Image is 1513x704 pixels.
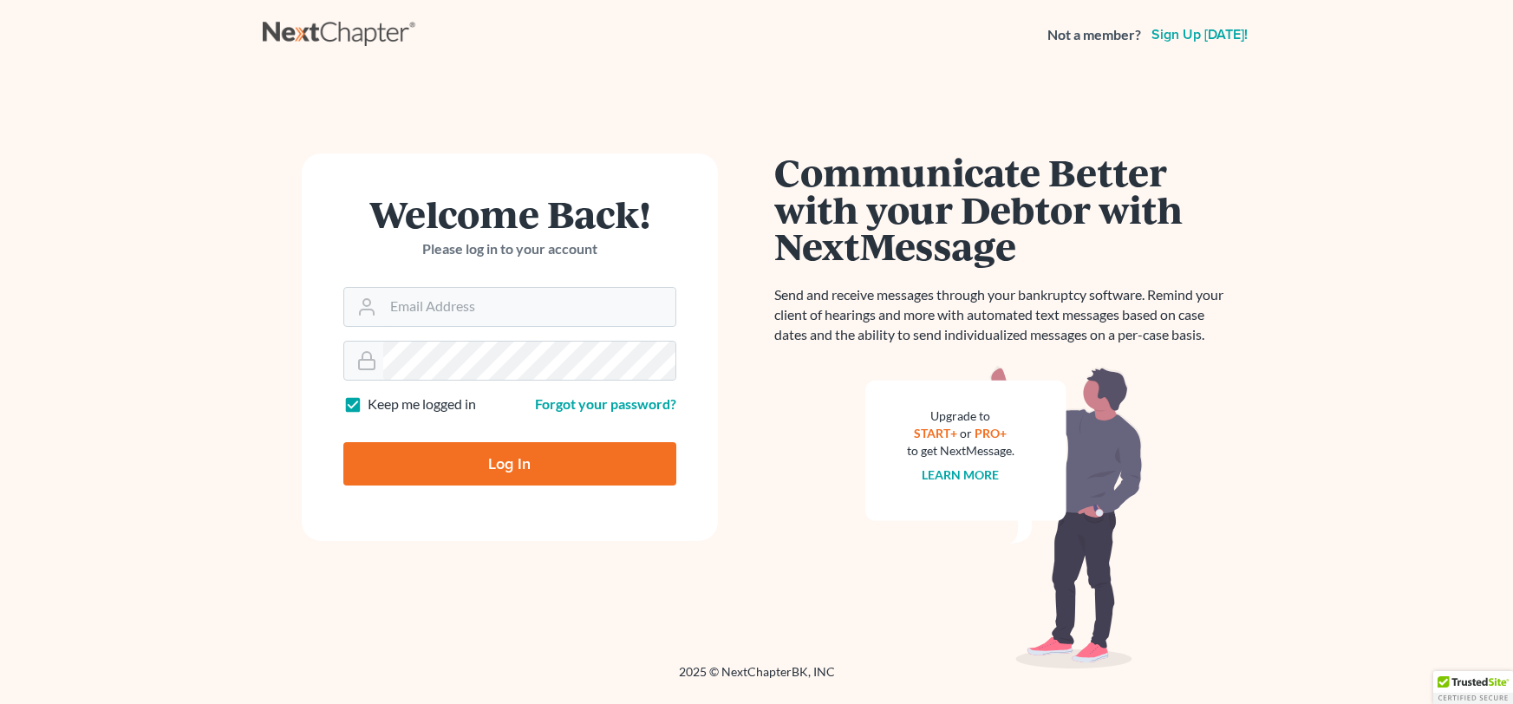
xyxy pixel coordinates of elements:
a: Forgot your password? [535,395,676,412]
a: START+ [914,426,957,440]
img: nextmessage_bg-59042aed3d76b12b5cd301f8e5b87938c9018125f34e5fa2b7a6b67550977c72.svg [865,366,1143,669]
h1: Welcome Back! [343,195,676,232]
input: Log In [343,442,676,486]
div: 2025 © NextChapterBK, INC [263,663,1251,694]
input: Email Address [383,288,675,326]
span: or [960,426,972,440]
div: to get NextMessage. [907,442,1014,460]
p: Please log in to your account [343,239,676,259]
a: Learn more [922,467,999,482]
a: Sign up [DATE]! [1148,28,1251,42]
p: Send and receive messages through your bankruptcy software. Remind your client of hearings and mo... [774,285,1234,345]
div: Upgrade to [907,407,1014,425]
a: PRO+ [975,426,1007,440]
div: TrustedSite Certified [1433,671,1513,704]
label: Keep me logged in [368,394,476,414]
h1: Communicate Better with your Debtor with NextMessage [774,153,1234,264]
strong: Not a member? [1047,25,1141,45]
